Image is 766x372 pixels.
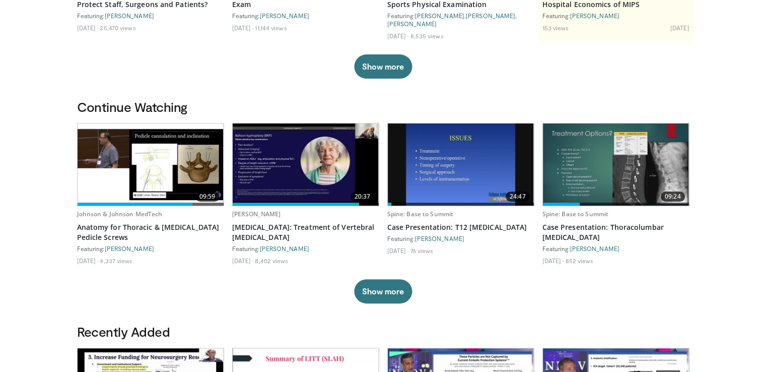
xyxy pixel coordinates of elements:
[77,257,99,265] li: [DATE]
[233,123,379,206] img: 0cae8376-61df-4d0e-94d1-d9dddb55642e.620x360_q85_upscale.jpg
[542,244,689,253] div: Featuring:
[232,24,254,32] li: [DATE]
[415,12,464,19] a: [PERSON_NAME]
[232,244,379,253] div: Featuring:
[570,12,619,19] a: [PERSON_NAME]
[354,54,412,79] button: Show more
[77,12,224,20] div: Featuring:
[410,32,443,40] li: 8,535 views
[506,192,530,202] span: 24:47
[77,324,689,340] h3: Recently Added
[77,222,224,242] a: Anatomy for Thoracic & [MEDICAL_DATA] Pedicle Screws
[77,244,224,253] div: Featuring:
[542,222,689,242] a: Case Presentation: Thoracolumbar [MEDICAL_DATA]
[255,24,287,32] li: 11,144 views
[670,24,689,32] li: [DATE]
[77,99,689,115] h3: Continue Watching
[387,210,454,218] a: Spine: Base to Summit
[415,235,464,242] a: [PERSON_NAME]
[354,279,412,303] button: Show more
[388,123,534,206] img: d7d43de1-52bd-440f-a9c4-2bc9e5757ed0.620x360_q85_upscale.jpg
[351,192,375,202] span: 20:37
[543,123,689,206] img: 5d44a9ce-977f-418b-909a-569993c4f2ac.620x360_q85_upscale.jpg
[387,12,534,28] div: Featuring: , ,
[195,192,220,202] span: 09:59
[77,210,163,218] a: Johnson & Johnson MedTech
[232,257,254,265] li: [DATE]
[466,12,515,19] a: [PERSON_NAME]
[387,246,409,255] li: [DATE]
[105,245,154,252] a: [PERSON_NAME]
[260,245,309,252] a: [PERSON_NAME]
[387,20,437,27] a: [PERSON_NAME]
[100,24,135,32] li: 25,470 views
[77,24,99,32] li: [DATE]
[105,12,154,19] a: [PERSON_NAME]
[388,123,534,206] a: 24:47
[542,210,609,218] a: Spine: Base to Summit
[565,257,593,265] li: 852 views
[100,257,132,265] li: 4,337 views
[232,222,379,242] a: [MEDICAL_DATA]: Treatment of Vertebral [MEDICAL_DATA]
[387,32,409,40] li: [DATE]
[260,12,309,19] a: [PERSON_NAME]
[233,123,379,206] a: 20:37
[232,12,379,20] div: Featuring:
[542,257,564,265] li: [DATE]
[570,245,619,252] a: [PERSON_NAME]
[542,12,689,20] div: Featuring:
[232,210,281,218] a: [PERSON_NAME]
[542,24,569,32] li: 153 views
[661,192,685,202] span: 09:24
[78,123,224,206] img: 6b32a7eb-c4b6-422e-a23e-38f48c6bcfd3.620x360_q85_upscale.jpg
[255,257,288,265] li: 8,402 views
[387,222,534,232] a: Case Presentation: T12 [MEDICAL_DATA]
[78,123,224,206] a: 09:59
[387,234,534,242] div: Featuring:
[543,123,689,206] a: 09:24
[410,246,433,255] li: 76 views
